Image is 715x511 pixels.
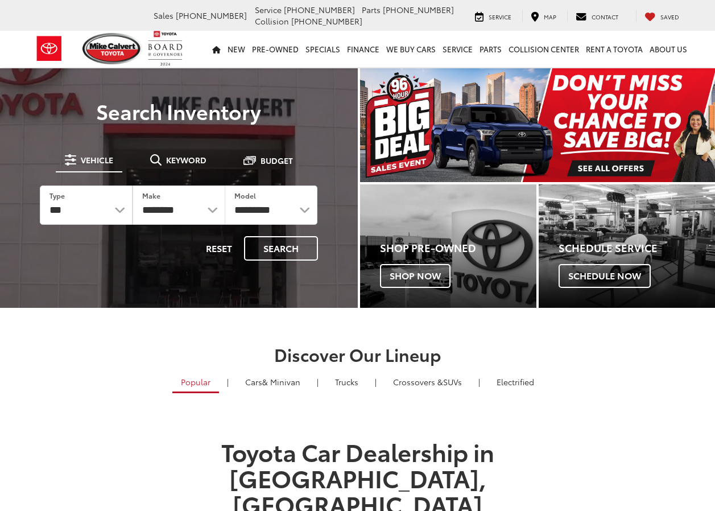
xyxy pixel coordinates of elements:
div: Toyota [360,184,536,308]
a: Schedule Service Schedule Now [539,184,715,308]
a: Finance [344,31,383,67]
span: [PHONE_NUMBER] [291,15,362,27]
h2: Discover Our Lineup [34,345,682,364]
a: Cars [237,372,309,392]
span: Crossovers & [393,376,443,388]
a: Collision Center [505,31,582,67]
a: WE BUY CARS [383,31,439,67]
a: Popular [172,372,219,393]
label: Model [234,191,256,200]
a: Trucks [326,372,367,392]
img: Toyota [28,30,71,67]
label: Type [49,191,65,200]
a: Service [439,31,476,67]
span: Schedule Now [559,264,651,288]
a: Contact [567,10,627,22]
a: About Us [646,31,691,67]
div: Toyota [539,184,715,308]
a: Specials [302,31,344,67]
span: Service [489,13,511,21]
img: Mike Calvert Toyota [82,33,143,64]
h4: Schedule Service [559,242,715,254]
span: Parts [362,4,381,15]
span: [PHONE_NUMBER] [284,4,355,15]
span: Service [255,4,282,15]
a: Map [522,10,565,22]
a: Shop Pre-Owned Shop Now [360,184,536,308]
span: Shop Now [380,264,451,288]
span: Contact [592,13,618,21]
a: Service [466,10,520,22]
a: Parts [476,31,505,67]
span: Map [544,13,556,21]
button: Reset [196,236,242,261]
label: Make [142,191,160,200]
a: My Saved Vehicles [636,10,688,22]
h4: Shop Pre-Owned [380,242,536,254]
span: Collision [255,15,289,27]
button: Search [244,236,318,261]
span: Saved [660,13,679,21]
span: & Minivan [262,376,300,388]
a: Rent a Toyota [582,31,646,67]
span: Budget [261,156,293,164]
h3: Search Inventory [24,100,334,122]
span: Sales [154,10,173,21]
a: SUVs [385,372,470,392]
li: | [314,376,321,388]
span: Vehicle [81,156,113,164]
a: New [224,31,249,67]
span: [PHONE_NUMBER] [176,10,247,21]
li: | [224,376,232,388]
a: Pre-Owned [249,31,302,67]
span: Keyword [166,156,206,164]
a: Electrified [488,372,543,392]
a: Home [209,31,224,67]
span: [PHONE_NUMBER] [383,4,454,15]
li: | [372,376,379,388]
li: | [476,376,483,388]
